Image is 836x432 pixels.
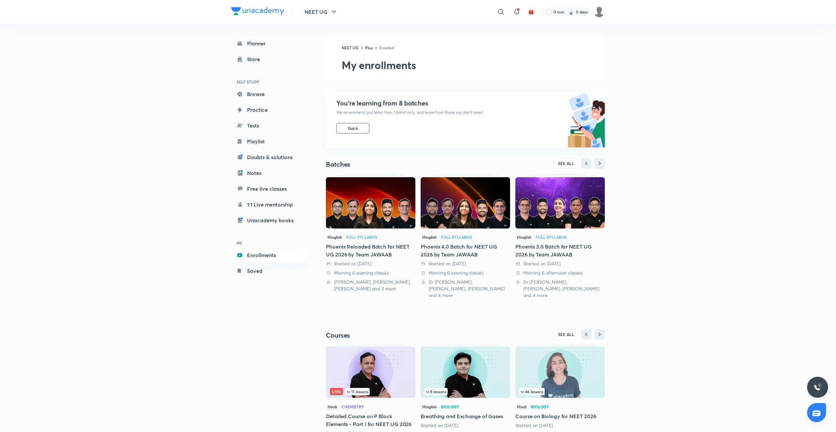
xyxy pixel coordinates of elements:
span: Hinglish [515,233,533,241]
span: Got it [348,126,358,131]
a: ThumbnailHinglishFull SyllabusPhoenix Reloaded Batch for NEET UG 2026 by Team JAWAAB Started on [... [326,174,415,292]
a: Doubts & solutions [231,151,307,164]
button: Got it [336,123,369,133]
div: left [519,388,601,395]
div: Biology [441,405,459,409]
img: avatar [528,9,534,15]
a: Store [231,53,307,66]
div: Prateek Jain, Dr. Rakshita Singh, Ramesh Sharda and 3 more [326,279,415,292]
div: Started on Jul 31 [515,422,605,429]
div: Full Syllabus [536,235,567,239]
img: Thumbnail [421,177,510,228]
div: Dr S K Singh, Prateek Jain, Dr. Rakshita Singh and 4 more [515,279,605,299]
span: Hinglish [326,233,344,241]
a: Playlist [231,135,307,148]
div: infosection [330,388,411,395]
h4: Batches [326,160,465,169]
span: SEE ALL [558,161,575,166]
div: infocontainer [330,388,411,395]
div: Started on 14 Jul 2025 [421,260,510,267]
span: 8 lessons [426,390,446,394]
img: batch [568,91,605,148]
a: Enrollments [231,249,307,262]
span: 11 lessons [347,390,368,394]
h5: Course on Biology for NEET 2026 [515,412,605,420]
div: Dr S K Singh, Prateek Jain, Dr. Rakshita Singh and 4 more [421,279,510,299]
a: NEET UG [342,45,358,50]
h5: Breathing and Exchange of Gases [421,412,510,420]
a: Browse [231,87,307,101]
img: Thumbnail [515,177,605,228]
h6: ME [231,237,307,249]
a: Planner [231,37,307,50]
span: Hindi [515,403,528,410]
span: 46 lessons [521,390,543,394]
div: infocontainer [425,388,506,395]
div: left [330,388,411,395]
div: Phoenix 3.0 Batch for NEET UG 2026 by Team JAWAAB [515,243,605,258]
div: infocontainer [519,388,601,395]
a: 1:1 Live mentorship [231,198,307,211]
a: Practice [231,103,307,116]
h4: Courses [326,331,465,340]
div: Course on Biology for NEET 2026 [515,345,605,428]
div: Morning & afternoon classes [515,270,605,276]
img: Thumbnail [326,347,415,398]
span: Hinglish [421,233,438,241]
span: Hinglish [421,403,438,410]
div: infosection [519,388,601,395]
button: avatar [526,7,536,17]
a: Free live classes [231,182,307,195]
a: ThumbnailHinglishFull SyllabusPhoenix 3.0 Batch for NEET UG 2026 by Team JAWAAB Started on [DATE]... [515,174,605,299]
h2: My enrollments [342,59,605,72]
div: Phoenix 4.0 Batch for NEET UG 2026 by Team JAWAAB [421,243,510,258]
img: sharique rahman [594,6,605,17]
button: NEET UG [301,5,342,18]
div: Morning & evening classes [421,270,510,276]
a: Tests [231,119,307,132]
img: Company Logo [231,7,284,15]
a: Saved [231,264,307,277]
div: left [425,388,506,395]
button: SEE ALL [554,329,579,340]
div: Store [247,55,264,63]
img: Thumbnail [326,177,415,228]
a: Plus [365,45,373,50]
a: Enrolled [379,45,394,50]
img: streak [568,9,575,15]
a: ThumbnailHinglishFull SyllabusPhoenix 4.0 Batch for NEET UG 2026 by Team JAWAAB Started on [DATE]... [421,174,510,299]
div: Morning & evening classes [326,270,415,276]
div: Biology [531,405,549,409]
div: Started on Sep 24 [421,422,510,429]
img: ttu [814,383,822,391]
div: Chemistry [341,405,364,409]
div: Full Syllabus [346,235,377,239]
a: Unacademy books [231,214,307,227]
div: Full Syllabus [441,235,472,239]
p: We recommend you learn from 1 batch only, and leave from those you don’t need [336,110,482,115]
span: Live [330,388,343,395]
h4: You’re learning from 8 batches [336,99,482,107]
span: Hindi [326,403,339,410]
a: Notes [231,166,307,180]
h6: SELF STUDY [231,76,307,87]
div: Breathing and Exchange of Gases [421,345,510,428]
img: Thumbnail [515,347,605,398]
div: infosection [425,388,506,395]
img: Thumbnail [421,347,510,398]
button: SEE ALL [554,158,579,169]
h5: Detailed Course on P Block Elements - Part I for NEET UG 2026 [326,412,415,428]
div: Started on 28 Jun 2025 [326,260,415,267]
div: Phoenix Reloaded Batch for NEET UG 2026 by Team JAWAAB [326,243,415,258]
a: Company Logo [231,7,284,17]
span: SEE ALL [558,332,575,337]
div: Started on 27 Jun 2025 [515,260,605,267]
